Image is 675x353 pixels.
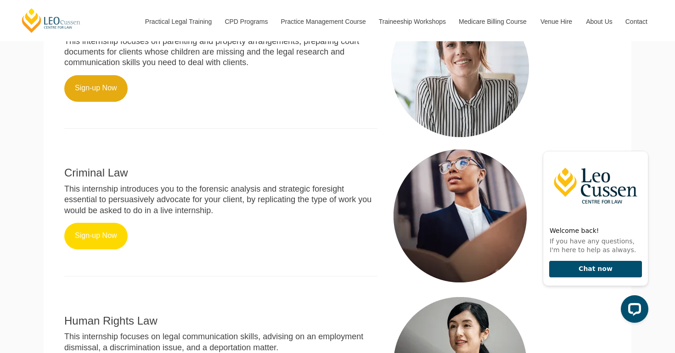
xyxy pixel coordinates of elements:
a: CPD Programs [218,2,274,41]
a: Traineeship Workshops [372,2,452,41]
p: This internship introduces you to the forensic analysis and strategic foresight essential to pers... [64,184,377,216]
h2: Human Rights Law [64,315,377,327]
p: This internship focuses on parenting and property arrangements, preparing court documents for cli... [64,36,377,68]
a: Venue Hire [534,2,579,41]
a: Sign-up Now [64,223,128,249]
a: Practice Management Course [274,2,372,41]
iframe: LiveChat chat widget [535,134,652,330]
a: Sign-up Now [64,75,128,102]
a: [PERSON_NAME] Centre for Law [21,7,82,33]
a: About Us [579,2,619,41]
h2: Criminal Law [64,167,377,179]
a: Contact [619,2,654,41]
p: This internship focuses on legal communication skills, advising on an employment dismissal, a dis... [64,331,377,353]
a: Practical Legal Training [138,2,218,41]
a: Medicare Billing Course [452,2,534,41]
